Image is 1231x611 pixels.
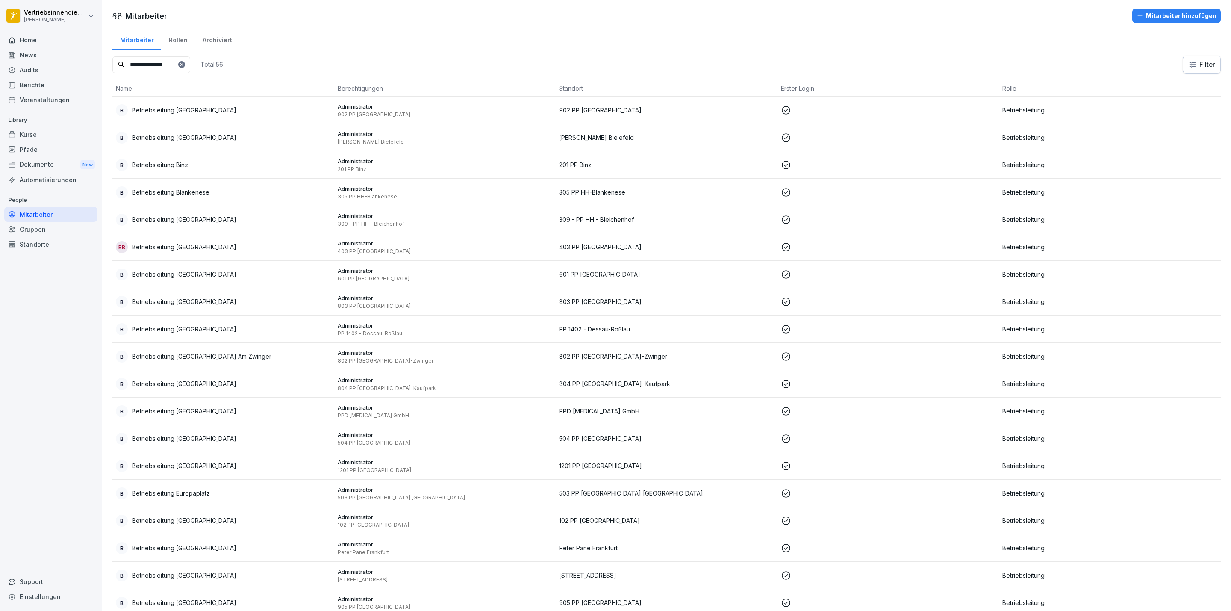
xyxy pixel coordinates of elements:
p: Administrator [338,185,553,192]
th: Rolle [999,80,1221,97]
p: Betriebsleitung [1002,215,1217,224]
p: 803 PP [GEOGRAPHIC_DATA] [338,303,553,310]
div: Rollen [161,28,195,50]
p: Betriebsleitung [1002,379,1217,388]
div: Mitarbeiter hinzufügen [1137,11,1216,21]
p: PP 1402 - Dessau-Roßlau [338,330,553,337]
p: Betriebsleitung [GEOGRAPHIC_DATA] [132,434,236,443]
a: Gruppen [4,222,97,237]
p: Betriebsleitung [1002,516,1217,525]
a: Einstellungen [4,589,97,604]
p: Peter Pane Frankfurt [338,549,553,556]
p: Betriebsleitung Blankenese [132,188,209,197]
p: 802 PP [GEOGRAPHIC_DATA]-Zwinger [338,357,553,364]
p: Betriebsleitung [1002,571,1217,580]
div: B [116,515,128,527]
p: Administrator [338,322,553,329]
div: Home [4,32,97,47]
p: Betriebsleitung [GEOGRAPHIC_DATA] [132,379,236,388]
p: Administrator [338,239,553,247]
p: Betriebsleitung Binz [132,160,188,169]
p: Administrator [338,103,553,110]
p: 1201 PP [GEOGRAPHIC_DATA] [338,467,553,474]
div: B [116,570,128,581]
p: People [4,193,97,207]
p: Betriebsleitung [GEOGRAPHIC_DATA] Am Zwinger [132,352,271,361]
a: Mitarbeiter [4,207,97,222]
p: 905 PP [GEOGRAPHIC_DATA] [559,598,774,607]
p: Betriebsleitung [1002,598,1217,607]
div: B [116,351,128,363]
a: DokumenteNew [4,157,97,173]
div: Dokumente [4,157,97,173]
p: Betriebsleitung [1002,106,1217,115]
p: Betriebsleitung [GEOGRAPHIC_DATA] [132,325,236,334]
div: B [116,269,128,280]
p: PPD [MEDICAL_DATA] GmbH [338,412,553,419]
th: Erster Login [777,80,999,97]
div: New [80,160,95,170]
a: Mitarbeiter [112,28,161,50]
p: Betriebsleitung [GEOGRAPHIC_DATA] [132,461,236,470]
div: B [116,433,128,445]
p: Betriebsleitung [1002,160,1217,169]
p: Betriebsleitung [1002,242,1217,251]
a: Archiviert [195,28,239,50]
p: Administrator [338,130,553,138]
div: Filter [1188,60,1215,69]
p: Betriebsleitung [GEOGRAPHIC_DATA] [132,598,236,607]
p: Administrator [338,349,553,357]
p: Betriebsleitung [1002,270,1217,279]
p: [PERSON_NAME] [24,17,86,23]
h1: Mitarbeiter [125,10,167,22]
div: B [116,487,128,499]
p: Betriebsleitung [GEOGRAPHIC_DATA] [132,242,236,251]
div: B [116,159,128,171]
p: Betriebsleitung [1002,489,1217,498]
div: B [116,104,128,116]
p: Administrator [338,212,553,220]
p: Betriebsleitung [GEOGRAPHIC_DATA] [132,270,236,279]
div: B [116,323,128,335]
p: 504 PP [GEOGRAPHIC_DATA] [338,440,553,446]
a: Audits [4,62,97,77]
p: 601 PP [GEOGRAPHIC_DATA] [559,270,774,279]
p: Administrator [338,458,553,466]
p: [STREET_ADDRESS] [559,571,774,580]
p: Betriebsleitung [1002,352,1217,361]
p: 601 PP [GEOGRAPHIC_DATA] [338,275,553,282]
p: Betriebsleitung Europaplatz [132,489,210,498]
p: Administrator [338,376,553,384]
div: Pfade [4,142,97,157]
a: News [4,47,97,62]
button: Mitarbeiter hinzufügen [1132,9,1221,23]
p: Betriebsleitung [GEOGRAPHIC_DATA] [132,407,236,416]
p: Peter Pane Frankfurt [559,543,774,552]
p: Administrator [338,431,553,439]
div: Support [4,574,97,589]
p: Administrator [338,540,553,548]
p: PPD [MEDICAL_DATA] GmbH [559,407,774,416]
p: Administrator [338,486,553,493]
p: 309 - PP HH - Bleichenhof [338,221,553,227]
div: B [116,405,128,417]
div: B [116,214,128,226]
div: BB [116,241,128,253]
div: B [116,542,128,554]
div: B [116,186,128,198]
p: Betriebsleitung [1002,461,1217,470]
p: 804 PP [GEOGRAPHIC_DATA]-Kaufpark [559,379,774,388]
p: Betriebsleitung [GEOGRAPHIC_DATA] [132,215,236,224]
p: Betriebsleitung [1002,543,1217,552]
p: 902 PP [GEOGRAPHIC_DATA] [559,106,774,115]
div: B [116,132,128,144]
p: Betriebsleitung [GEOGRAPHIC_DATA] [132,106,236,115]
p: Administrator [338,404,553,411]
p: 102 PP [GEOGRAPHIC_DATA] [338,522,553,528]
div: Automatisierungen [4,172,97,187]
th: Standort [556,80,777,97]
